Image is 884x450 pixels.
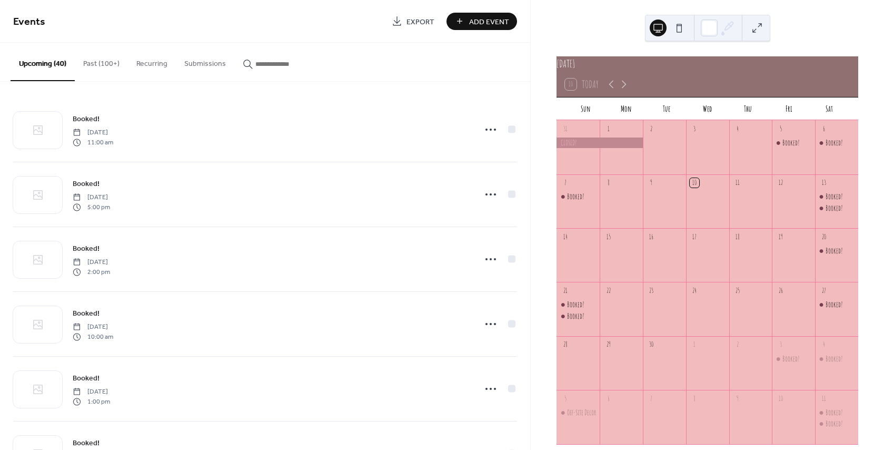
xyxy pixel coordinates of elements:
div: 16 [647,232,656,241]
div: Booked! [826,203,843,213]
span: 11:00 am [73,138,113,147]
span: [DATE] [73,128,113,138]
div: Booked! [557,191,600,202]
div: Booked! [567,191,584,202]
div: 2 [647,124,656,133]
a: Export [384,13,442,30]
div: 25 [733,286,742,296]
div: 18 [733,232,742,241]
div: Booked! [567,311,584,321]
div: Sun [565,97,605,120]
div: 3 [690,124,699,133]
span: Add Event [469,16,509,27]
div: Tue [647,97,687,120]
div: 19 [776,232,786,241]
span: Events [13,12,45,32]
a: Booked! [73,242,100,255]
div: Sat [809,97,850,120]
div: Booked! [567,299,584,310]
div: 9 [733,394,742,403]
div: Booked! [826,138,843,148]
div: 23 [647,286,656,296]
div: Booked! [815,299,858,310]
div: 4 [733,124,742,133]
div: 29 [603,340,613,349]
div: Wed [687,97,728,120]
div: CLOSED! [557,138,643,148]
div: Booked! [826,299,843,310]
div: Booked! [815,246,858,256]
div: 12 [776,178,786,188]
div: Booked! [826,191,843,202]
button: Upcoming (40) [11,43,75,81]
div: Booked! [815,191,858,202]
span: Booked! [73,179,100,190]
div: 6 [819,124,828,133]
a: Booked! [73,372,100,384]
span: Booked! [73,308,100,319]
button: Add Event [446,13,517,30]
div: Booked! [782,138,800,148]
a: Booked! [73,307,100,319]
div: Off-Site Decor [557,407,600,418]
div: 30 [647,340,656,349]
div: 15 [603,232,613,241]
div: 7 [647,394,656,403]
span: 10:00 am [73,332,113,341]
div: 24 [690,286,699,296]
a: Booked! [73,113,100,125]
div: [DATE] [557,56,858,72]
div: Booked! [815,418,858,429]
div: 8 [690,394,699,403]
span: [DATE] [73,387,110,397]
div: 2 [733,340,742,349]
div: 6 [603,394,613,403]
span: [DATE] [73,258,110,267]
div: Booked! [557,311,600,321]
div: 28 [561,340,570,349]
a: Booked! [73,178,100,190]
div: Fri [769,97,809,120]
span: [DATE] [73,322,113,332]
span: Booked! [73,114,100,125]
div: Booked! [815,407,858,418]
div: Off-Site Decor [567,407,596,418]
button: Recurring [128,43,176,80]
div: Booked! [815,138,858,148]
div: 17 [690,232,699,241]
div: Mon [606,97,647,120]
div: Booked! [772,138,815,148]
div: 7 [561,178,570,188]
div: Booked! [826,418,843,429]
div: 4 [819,340,828,349]
div: 20 [819,232,828,241]
div: 1 [690,340,699,349]
div: 1 [603,124,613,133]
span: 5:00 pm [73,202,110,212]
div: 9 [647,178,656,188]
span: Booked! [73,373,100,384]
a: Booked! [73,437,100,449]
div: 26 [776,286,786,296]
div: Booked! [782,354,800,364]
div: Booked! [826,407,843,418]
div: 13 [819,178,828,188]
span: 1:00 pm [73,397,110,406]
div: Booked! [557,299,600,310]
button: Submissions [176,43,234,80]
span: Export [406,16,434,27]
div: Booked! [772,354,815,364]
div: Booked! [826,246,843,256]
div: 22 [603,286,613,296]
div: 5 [776,124,786,133]
div: 8 [603,178,613,188]
div: 10 [690,178,699,188]
div: Booked! [815,203,858,213]
span: Booked! [73,438,100,449]
span: [DATE] [73,193,110,202]
div: 5 [561,394,570,403]
div: 10 [776,394,786,403]
div: 11 [819,394,828,403]
button: Past (100+) [75,43,128,80]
